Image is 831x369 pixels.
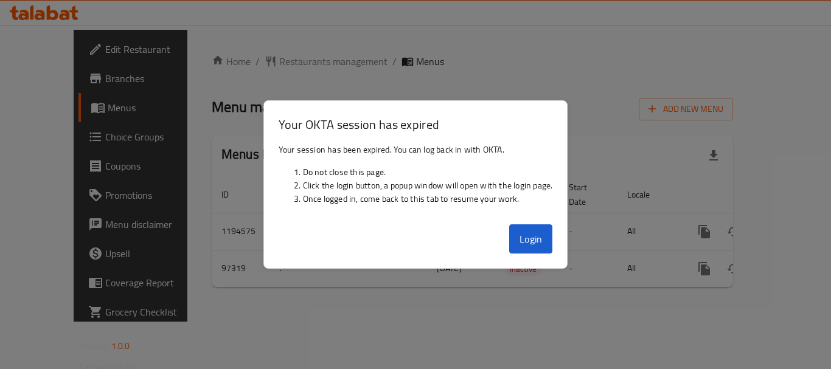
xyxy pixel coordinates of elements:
h3: Your OKTA session has expired [279,116,553,133]
li: Do not close this page. [303,165,553,179]
div: Your session has been expired. You can log back in with OKTA. [264,138,568,219]
li: Click the login button, a popup window will open with the login page. [303,179,553,192]
li: Once logged in, come back to this tab to resume your work. [303,192,553,205]
button: Login [509,224,553,253]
